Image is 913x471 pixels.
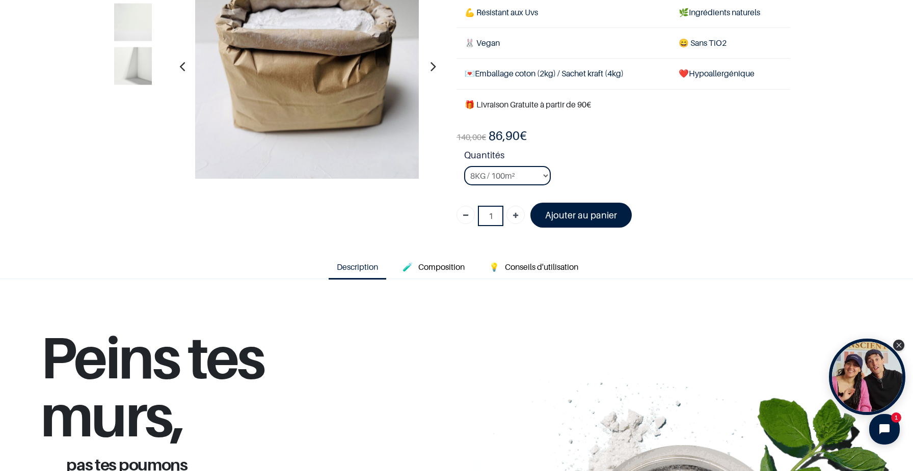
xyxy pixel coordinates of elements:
div: Open Tolstoy widget [829,339,905,415]
span: Composition [418,262,465,272]
img: Product image [114,47,152,85]
span: 🧪 [402,262,413,272]
div: Open Tolstoy [829,339,905,415]
span: Description [337,262,378,272]
span: 💡 [489,262,499,272]
span: 💪 Résistant aux Uvs [465,7,538,17]
a: Ajouter [506,206,525,224]
iframe: Tidio Chat [861,405,908,453]
font: 🎁 Livraison Gratuite à partir de 90€ [465,99,591,109]
td: ❤️Hypoallergénique [670,59,790,89]
div: Tolstoy bubble widget [829,339,905,415]
span: 🐰 Vegan [465,38,500,48]
span: 86,90 [489,128,520,143]
span: 💌 [465,68,475,78]
img: Product image [114,4,152,41]
span: 140,00 [456,132,481,142]
td: ans TiO2 [670,28,790,59]
strong: Quantités [464,148,790,166]
span: € [456,132,486,143]
a: Ajouter au panier [530,203,632,228]
b: € [489,128,527,143]
font: Ajouter au panier [545,210,617,220]
td: Emballage coton (2kg) / Sachet kraft (4kg) [456,59,670,89]
span: Conseils d'utilisation [505,262,578,272]
div: Close Tolstoy widget [893,340,904,351]
span: 🌿 [679,7,689,17]
a: Supprimer [456,206,475,224]
span: 😄 S [679,38,695,48]
h1: Peins tes murs, [40,328,410,457]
